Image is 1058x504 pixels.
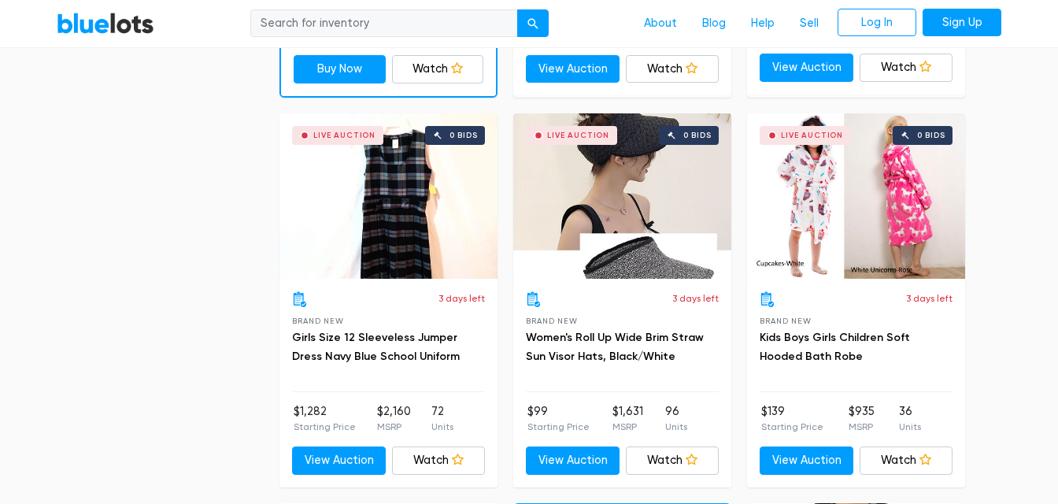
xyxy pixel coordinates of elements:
a: Help [738,9,787,39]
li: $1,631 [612,403,643,435]
li: $99 [527,403,590,435]
p: MSRP [849,420,875,434]
a: View Auction [760,447,853,475]
a: About [631,9,690,39]
a: Watch [392,447,486,475]
input: Search for inventory [250,9,518,38]
p: Starting Price [294,420,356,434]
a: Watch [860,447,953,475]
li: $1,282 [294,403,356,435]
div: 0 bids [683,132,712,139]
a: Live Auction 0 bids [747,113,965,279]
span: Brand New [292,317,343,325]
a: Sign Up [923,9,1001,37]
a: View Auction [292,447,386,475]
span: Brand New [526,317,577,325]
div: Live Auction [781,132,843,139]
div: 0 bids [449,132,478,139]
a: Watch [626,447,720,475]
a: Blog [690,9,738,39]
p: Units [665,420,687,434]
p: MSRP [377,420,411,434]
a: Sell [787,9,831,39]
a: View Auction [526,55,620,83]
p: 3 days left [672,291,719,306]
li: $139 [761,403,823,435]
a: Girls Size 12 Sleeveless Jumper Dress Navy Blue School Uniform [292,331,460,363]
li: $935 [849,403,875,435]
p: 3 days left [438,291,485,306]
p: 3 days left [906,291,953,306]
a: View Auction [760,54,853,82]
div: Live Auction [313,132,375,139]
div: 0 bids [917,132,945,139]
a: Kids Boys Girls Children Soft Hooded Bath Robe [760,331,910,363]
p: Starting Price [761,420,823,434]
a: BlueLots [57,12,154,35]
p: Units [899,420,921,434]
a: Watch [860,54,953,82]
a: Live Auction 0 bids [513,113,731,279]
li: $2,160 [377,403,411,435]
a: Watch [392,55,484,83]
span: Brand New [760,317,811,325]
p: Starting Price [527,420,590,434]
a: Watch [626,55,720,83]
a: Log In [838,9,916,37]
li: 36 [899,403,921,435]
a: Live Auction 0 bids [279,113,498,279]
p: Units [431,420,453,434]
li: 72 [431,403,453,435]
p: MSRP [612,420,643,434]
a: Buy Now [294,55,386,83]
a: View Auction [526,447,620,475]
div: Live Auction [547,132,609,139]
a: Women's Roll Up Wide Brim Straw Sun Visor Hats, Black/White [526,331,704,363]
li: 96 [665,403,687,435]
